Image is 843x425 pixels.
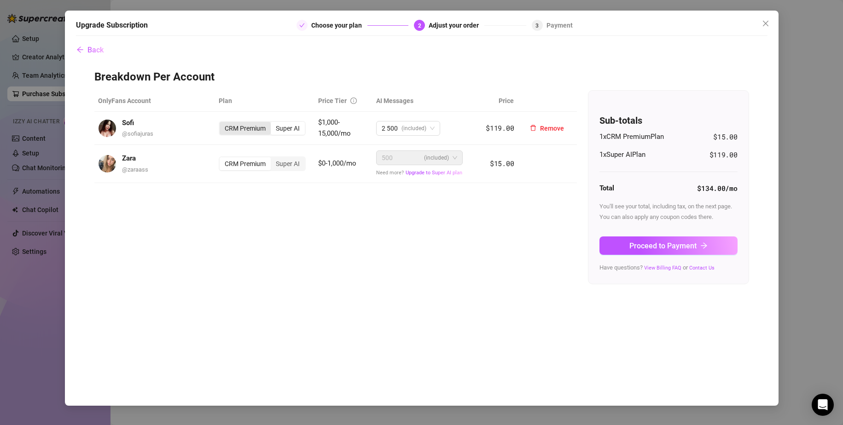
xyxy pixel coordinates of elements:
button: Proceed to Paymentarrow-right [599,236,738,255]
div: Payment [546,20,573,31]
span: Have questions? or [599,264,715,271]
div: segmented control [219,156,306,171]
span: Back [87,46,104,54]
div: Super AI [271,157,305,170]
span: info-circle [350,98,357,104]
span: 3 [535,23,539,29]
th: Plan [215,90,314,112]
div: Choose your plan [311,20,367,31]
span: $15.00 [490,159,514,168]
div: Super AI [271,122,305,135]
span: (included) [401,121,426,135]
th: Price [469,90,517,112]
h5: Upgrade Subscription [76,20,148,31]
span: Price Tier [318,97,347,104]
span: delete [530,125,536,131]
strong: Sofi [122,119,134,127]
span: $1,000-15,000/mo [318,118,351,138]
span: $0-1,000/mo [318,159,356,167]
span: You'll see your total, including tax, on the next page. You can also apply any coupon codes there. [599,203,732,220]
strong: $134.00 /mo [697,184,737,193]
span: 2 500 [382,121,398,135]
img: avatar.jpg [99,155,116,172]
span: @ sofiajuras [122,130,153,137]
span: 500 [382,151,393,165]
span: @ zaraass [122,166,148,173]
button: Back [76,40,104,59]
h3: Breakdown Per Account [94,70,749,85]
span: Need more? [376,170,463,176]
h4: Sub-totals [599,114,738,127]
span: arrow-left [76,46,84,53]
span: check [299,23,305,28]
div: segmented control [219,121,306,136]
div: Adjust your order [429,20,484,31]
span: Proceed to Payment [629,241,697,250]
div: CRM Premium [220,122,271,135]
strong: Total [599,184,614,192]
strong: Zara [122,154,136,162]
button: Close [758,16,773,31]
span: 1 x CRM Premium Plan [599,132,664,143]
span: $119.00 [709,149,738,161]
th: AI Messages [372,90,469,112]
span: close [762,20,769,27]
span: 2 [418,23,421,29]
th: OnlyFans Account [94,90,215,112]
span: Upgrade to Super AI plan [406,170,462,176]
span: $15.00 [713,132,737,143]
span: Remove [540,125,564,132]
a: Contact Us [689,265,715,271]
div: Open Intercom Messenger [812,394,834,416]
div: CRM Premium [220,157,271,170]
img: avatar.jpg [99,120,116,137]
span: arrow-right [700,242,708,249]
span: $119.00 [486,123,514,132]
button: Remove [523,121,571,136]
span: 1 x Super AI Plan [599,149,645,161]
a: View Billing FAQ [644,265,681,271]
span: (included) [424,151,449,165]
span: Close [758,20,773,27]
button: Upgrade to Super AI plan [405,169,463,176]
